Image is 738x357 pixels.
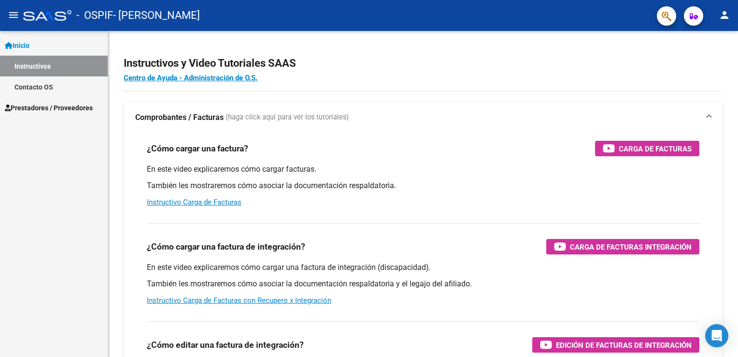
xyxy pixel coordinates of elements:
[705,324,728,347] div: Open Intercom Messenger
[147,142,248,155] h3: ¿Cómo cargar una factura?
[570,241,692,253] span: Carga de Facturas Integración
[556,339,692,351] span: Edición de Facturas de integración
[147,164,699,175] p: En este video explicaremos cómo cargar facturas.
[124,54,723,73] h2: Instructivos y Video Tutoriales SAAS
[124,102,723,133] mat-expansion-panel-header: Comprobantes / Facturas (haga click aquí para ver los tutoriales)
[595,141,699,156] button: Carga de Facturas
[5,103,93,113] span: Prestadores / Proveedores
[135,112,224,123] strong: Comprobantes / Facturas
[532,337,699,353] button: Edición de Facturas de integración
[226,112,349,123] span: (haga click aquí para ver los tutoriales)
[147,338,304,352] h3: ¿Cómo editar una factura de integración?
[619,143,692,155] span: Carga de Facturas
[147,240,305,253] h3: ¿Cómo cargar una factura de integración?
[546,239,699,254] button: Carga de Facturas Integración
[5,40,29,51] span: Inicio
[147,262,699,273] p: En este video explicaremos cómo cargar una factura de integración (discapacidad).
[8,9,19,21] mat-icon: menu
[124,74,257,82] a: Centro de Ayuda - Administración de O.S.
[147,296,331,305] a: Instructivo Carga de Facturas con Recupero x Integración
[76,5,113,26] span: - OSPIF
[147,198,241,207] a: Instructivo Carga de Facturas
[719,9,730,21] mat-icon: person
[147,180,699,191] p: También les mostraremos cómo asociar la documentación respaldatoria.
[147,279,699,289] p: También les mostraremos cómo asociar la documentación respaldatoria y el legajo del afiliado.
[113,5,200,26] span: - [PERSON_NAME]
